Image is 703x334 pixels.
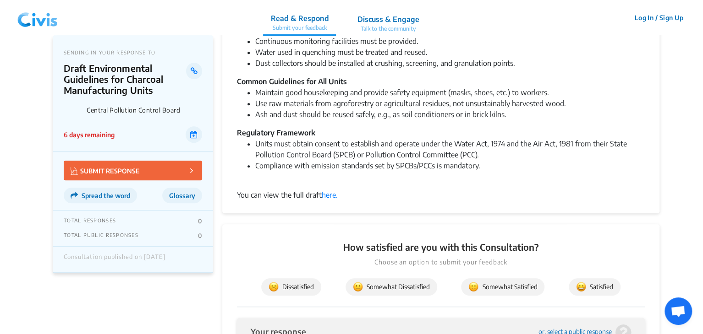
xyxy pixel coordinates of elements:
[82,192,130,199] span: Spread the word
[468,282,537,292] span: Somewhat Satisfied
[198,217,202,225] p: 0
[628,11,689,25] button: Log In / Sign Up
[64,49,202,55] p: SENDING IN YOUR RESPONSE TO
[14,4,61,32] img: navlogo.png
[255,87,645,98] li: Maintain good housekeeping and provide safety equipment (masks, shoes, etc.) to workers.
[576,282,586,292] img: satisfied.svg
[569,278,621,296] button: Satisfied
[64,130,115,140] p: 6 days remaining
[237,189,645,200] div: You can view the full draft
[71,167,78,175] img: Vector.jpg
[64,217,116,225] p: TOTAL RESPONSES
[237,128,315,137] strong: Regulatory Framework
[87,106,202,114] p: Central Pollution Control Board
[270,13,329,24] p: Read & Respond
[322,190,338,199] a: here.
[255,47,645,58] li: Water used in quenching must be treated and reused.
[237,77,347,86] strong: Common Guidelines for All Units
[346,278,437,296] button: Somewhat Dissatisfied
[162,188,202,203] button: Glossary
[353,282,363,292] img: somewhat_dissatisfied.svg
[665,297,692,325] div: Open chat
[353,282,430,292] span: Somewhat Dissatisfied
[64,253,165,265] div: Consultation published on [DATE]
[237,257,645,267] p: Choose an option to submit your feedback
[357,25,419,33] p: Talk to the community
[357,14,419,25] p: Discuss & Engage
[198,232,202,239] p: 0
[269,282,279,292] img: dissatisfied.svg
[255,98,645,109] li: Use raw materials from agroforestry or agricultural residues, not unsustainably harvested wood.
[468,282,478,292] img: somewhat_satisfied.svg
[64,232,138,239] p: TOTAL PUBLIC RESPONSES
[64,188,137,203] button: Spread the word
[270,24,329,32] p: Submit your feedback
[255,36,645,47] li: Continuous monitoring facilities must be provided.
[64,63,186,96] p: Draft Environmental Guidelines for Charcoal Manufacturing Units
[237,241,645,253] p: How satisfied are you with this Consultation?
[64,100,83,119] img: Central Pollution Control Board logo
[461,278,544,296] button: Somewhat Satisfied
[255,109,645,120] li: Ash and dust should be reused safely, e.g., as soil conditioners or in brick kilns.
[255,160,645,182] li: Compliance with emission standards set by SPCBs/PCCs is mandatory.
[64,161,202,180] button: SUBMIT RESPONSE
[261,278,321,296] button: Dissatisfied
[71,165,140,176] p: SUBMIT RESPONSE
[255,138,645,160] li: Units must obtain consent to establish and operate under the Water Act, 1974 and the Air Act, 198...
[255,58,645,69] li: Dust collectors should be installed at crushing, screening, and granulation points.
[576,282,613,292] span: Satisfied
[269,282,314,292] span: Dissatisfied
[169,192,195,199] span: Glossary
